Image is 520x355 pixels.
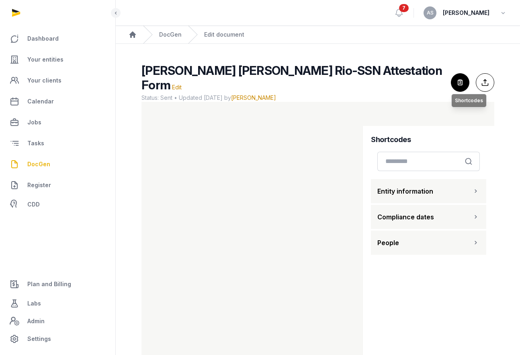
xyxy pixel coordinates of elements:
[6,71,109,90] a: Your clients
[377,212,434,222] span: Compliance dates
[399,4,409,12] span: 7
[27,180,51,190] span: Register
[27,316,45,326] span: Admin
[371,179,486,203] button: Entity information
[377,238,399,248] span: People
[6,29,109,48] a: Dashboard
[6,134,109,153] a: Tasks
[6,329,109,349] a: Settings
[141,94,444,102] span: Status: Sent • Updated [DATE] by
[27,138,44,148] span: Tasks
[6,275,109,294] a: Plan and Billing
[27,279,71,289] span: Plan and Billing
[27,76,61,85] span: Your clients
[116,26,520,44] nav: Breadcrumb
[27,200,40,209] span: CDD
[371,231,486,255] button: People
[6,294,109,313] a: Labs
[27,118,41,127] span: Jobs
[6,50,109,69] a: Your entities
[443,8,489,18] span: [PERSON_NAME]
[27,299,41,308] span: Labs
[27,97,54,106] span: Calendar
[204,31,244,39] div: Edit document
[455,97,483,104] span: Shortcodes
[27,334,51,344] span: Settings
[424,6,436,19] button: AS
[27,159,50,169] span: DocGen
[6,155,109,174] a: DocGen
[172,84,182,91] span: Edit
[427,10,434,15] span: AS
[6,113,109,132] a: Jobs
[141,63,442,92] span: [PERSON_NAME] [PERSON_NAME] Rio-SSN Attestation Form
[159,31,182,39] a: DocGen
[6,196,109,213] a: CDD
[6,313,109,329] a: Admin
[377,186,433,196] span: Entity information
[6,175,109,195] a: Register
[371,205,486,229] button: Compliance dates
[451,73,469,92] button: Shortcodes
[371,134,486,145] h4: Shortcodes
[27,34,59,43] span: Dashboard
[231,94,276,101] span: [PERSON_NAME]
[27,55,63,64] span: Your entities
[6,92,109,111] a: Calendar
